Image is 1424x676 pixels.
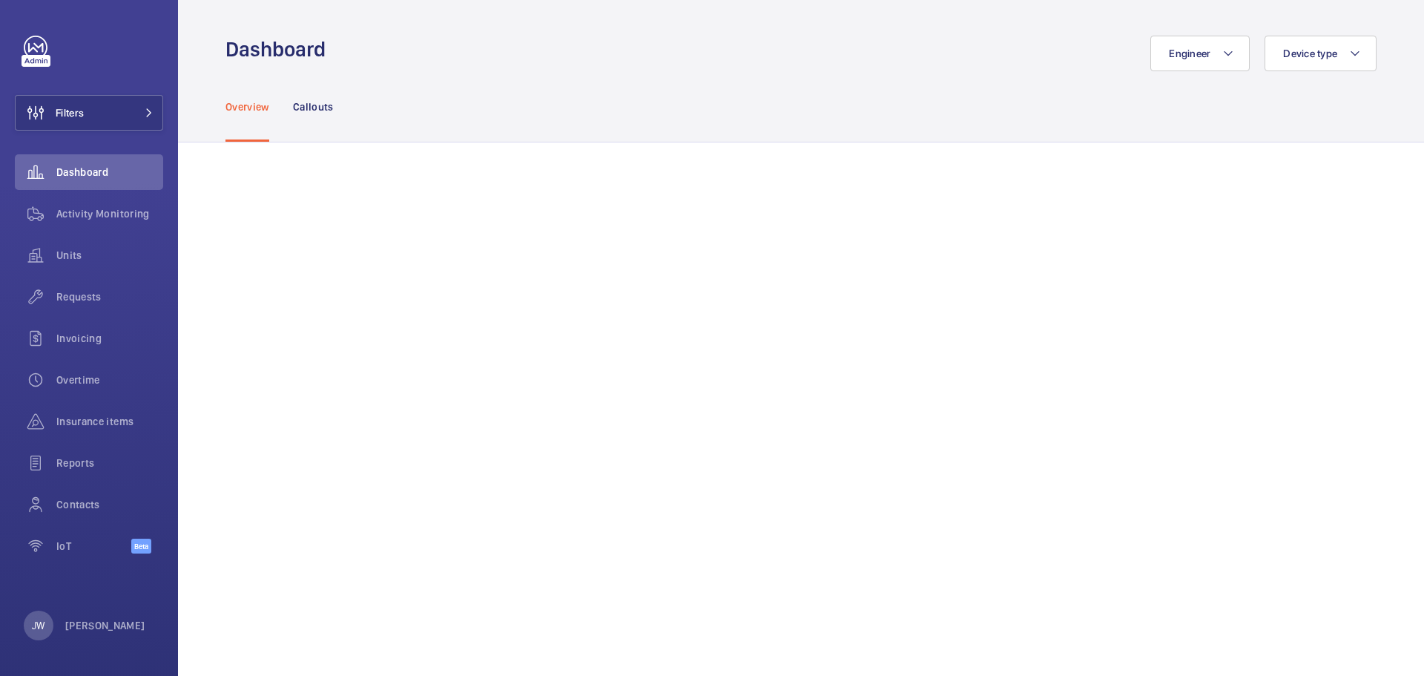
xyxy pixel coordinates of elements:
[56,456,163,470] span: Reports
[225,99,269,114] p: Overview
[56,414,163,429] span: Insurance items
[15,95,163,131] button: Filters
[1150,36,1250,71] button: Engineer
[56,331,163,346] span: Invoicing
[56,206,163,221] span: Activity Monitoring
[293,99,334,114] p: Callouts
[1283,47,1337,59] span: Device type
[56,373,163,387] span: Overtime
[131,539,151,554] span: Beta
[56,289,163,304] span: Requests
[1169,47,1210,59] span: Engineer
[56,105,84,120] span: Filters
[32,618,44,633] p: JW
[56,248,163,263] span: Units
[1265,36,1377,71] button: Device type
[225,36,334,63] h1: Dashboard
[56,165,163,180] span: Dashboard
[56,497,163,512] span: Contacts
[56,539,131,554] span: IoT
[65,618,145,633] p: [PERSON_NAME]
